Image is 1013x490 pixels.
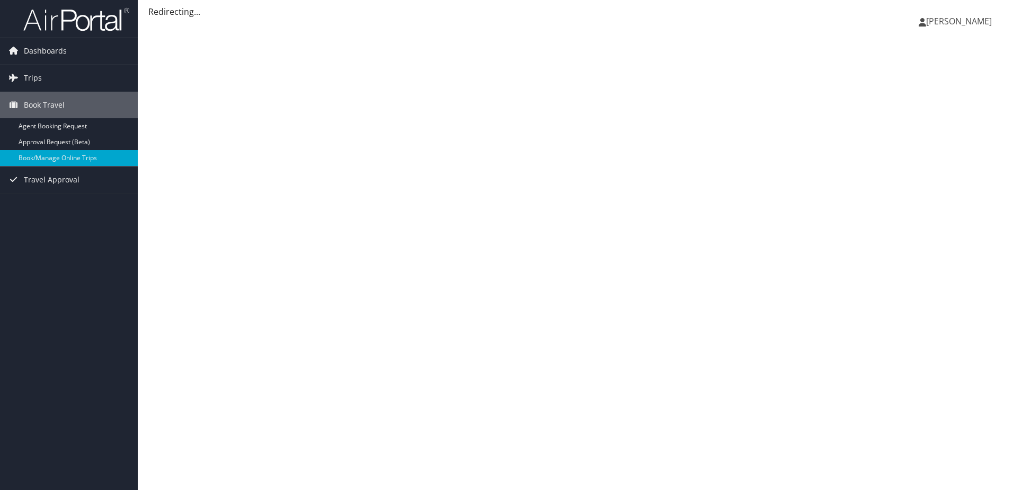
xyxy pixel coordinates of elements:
[24,38,67,64] span: Dashboards
[926,15,992,27] span: [PERSON_NAME]
[24,92,65,118] span: Book Travel
[24,167,79,193] span: Travel Approval
[919,5,1002,37] a: [PERSON_NAME]
[24,65,42,91] span: Trips
[148,5,1002,18] div: Redirecting...
[23,7,129,32] img: airportal-logo.png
